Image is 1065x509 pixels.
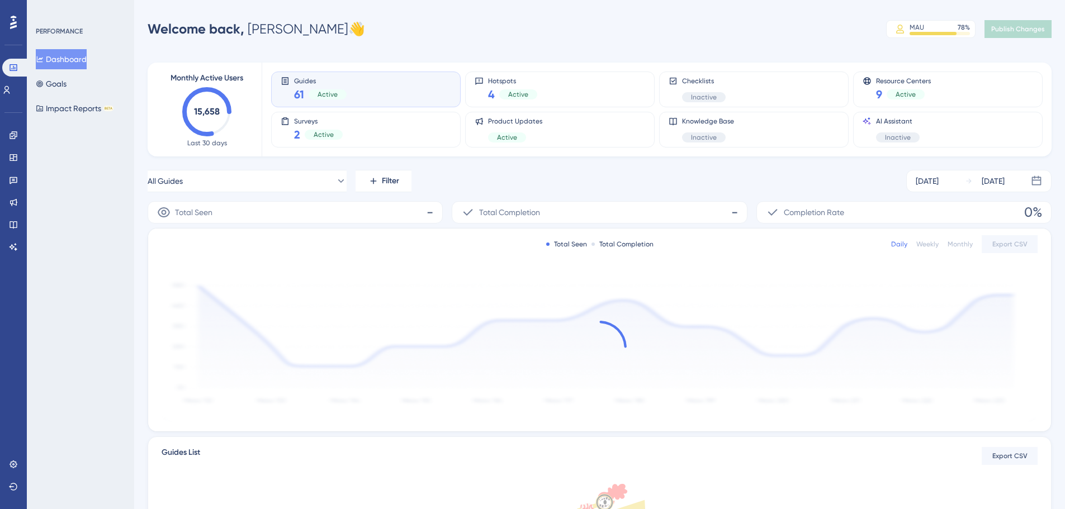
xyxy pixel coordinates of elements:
span: Active [314,130,334,139]
span: AI Assistant [876,117,920,126]
div: Total Completion [591,240,654,249]
button: Export CSV [982,235,1038,253]
button: All Guides [148,170,347,192]
span: - [731,203,738,221]
span: Resource Centers [876,77,931,84]
span: Active [318,90,338,99]
span: Guides List [162,446,200,466]
button: Dashboard [36,49,87,69]
span: Export CSV [992,240,1028,249]
span: Welcome back, [148,21,244,37]
div: Weekly [916,240,939,249]
div: [PERSON_NAME] 👋 [148,20,365,38]
span: 61 [294,87,304,102]
span: 4 [488,87,495,102]
button: Impact ReportsBETA [36,98,113,118]
div: PERFORMANCE [36,27,83,36]
span: Active [497,133,517,142]
div: Monthly [948,240,973,249]
div: 78 % [958,23,970,32]
span: - [427,203,433,221]
button: Filter [356,170,411,192]
div: MAU [910,23,924,32]
span: 9 [876,87,882,102]
button: Goals [36,74,67,94]
span: Filter [382,174,399,188]
span: Monthly Active Users [171,72,243,85]
span: Product Updates [488,117,542,126]
text: 15,658 [194,106,220,117]
span: Checklists [682,77,726,85]
div: BETA [103,106,113,111]
div: [DATE] [916,174,939,188]
span: Hotspots [488,77,537,84]
span: Export CSV [992,451,1028,460]
div: [DATE] [982,174,1005,188]
span: Active [896,90,916,99]
span: Completion Rate [784,206,844,219]
button: Publish Changes [984,20,1052,38]
span: All Guides [148,174,183,188]
div: Total Seen [546,240,587,249]
span: Publish Changes [991,25,1045,34]
span: Knowledge Base [682,117,734,126]
span: Inactive [885,133,911,142]
span: Inactive [691,93,717,102]
span: Active [508,90,528,99]
span: Surveys [294,117,343,125]
span: Inactive [691,133,717,142]
span: 0% [1024,203,1042,221]
div: Daily [891,240,907,249]
span: Total Seen [175,206,212,219]
span: Last 30 days [187,139,227,148]
span: Total Completion [479,206,540,219]
span: 2 [294,127,300,142]
span: Guides [294,77,347,84]
button: Export CSV [982,447,1038,465]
